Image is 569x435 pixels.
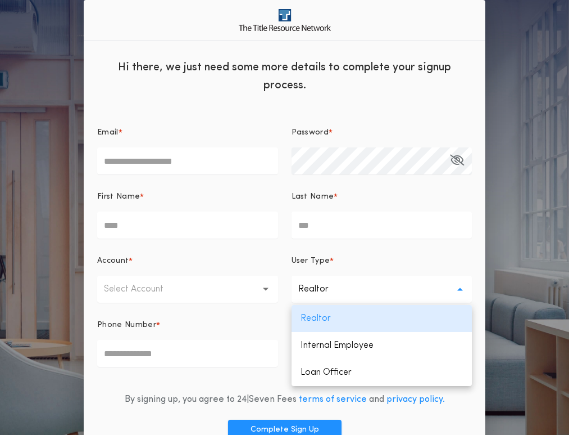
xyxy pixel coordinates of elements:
button: Select Account [97,276,278,303]
p: Phone Number [97,320,156,331]
p: Select Account [104,282,181,296]
input: Last Name* [292,212,472,239]
p: Password [292,127,329,138]
button: Realtor [292,276,472,303]
p: Realtor [292,305,472,332]
div: Hi there, we just need some more details to complete your signup process. [84,50,485,100]
p: Last Name [292,191,334,203]
p: Internal Employee [292,332,472,359]
a: terms of service [299,395,367,404]
ul: Realtor [292,305,472,386]
input: Email* [97,147,278,174]
input: First Name* [97,212,278,239]
p: Realtor [298,282,347,296]
div: By signing up, you agree to 24|Seven Fees and [125,393,445,406]
button: Password* [450,147,464,174]
input: Phone Number* [97,340,278,367]
p: User Type [292,255,330,267]
img: logo [239,9,331,31]
p: Account [97,255,129,267]
input: Password* [292,147,472,174]
p: Loan Officer [292,359,472,386]
p: Email [97,127,119,138]
p: First Name [97,191,140,203]
a: privacy policy. [386,395,445,404]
